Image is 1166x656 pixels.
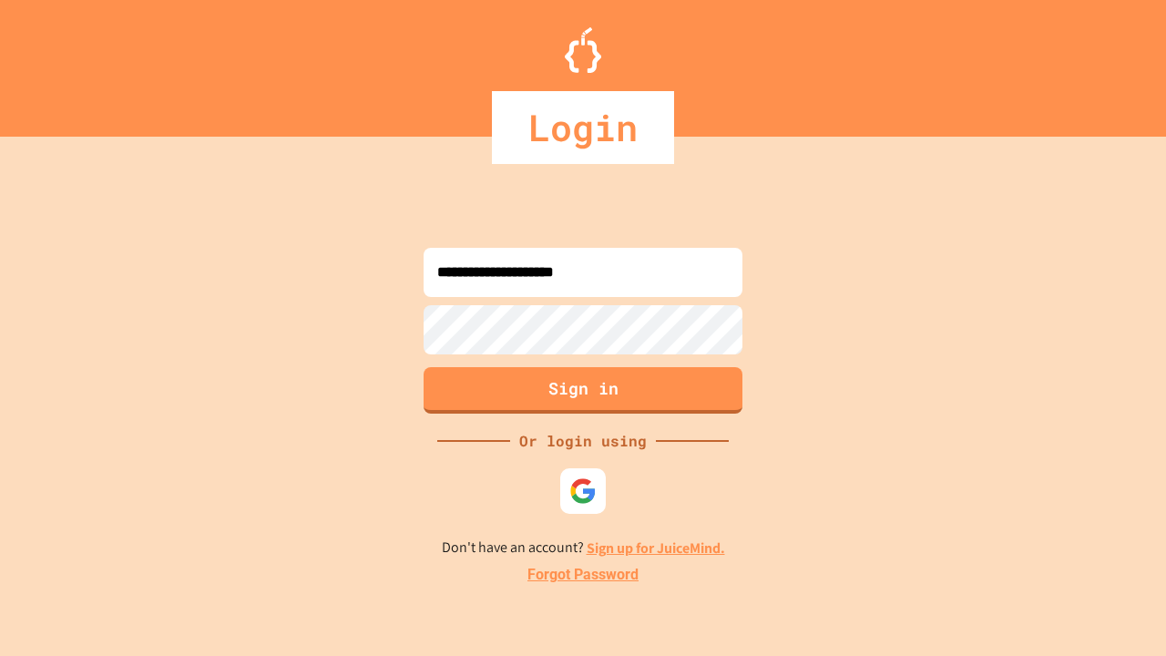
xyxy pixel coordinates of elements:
img: google-icon.svg [569,477,597,505]
p: Don't have an account? [442,537,725,559]
a: Forgot Password [527,564,639,586]
a: Sign up for JuiceMind. [587,538,725,558]
div: Or login using [510,430,656,452]
button: Sign in [424,367,742,414]
div: Login [492,91,674,164]
img: Logo.svg [565,27,601,73]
